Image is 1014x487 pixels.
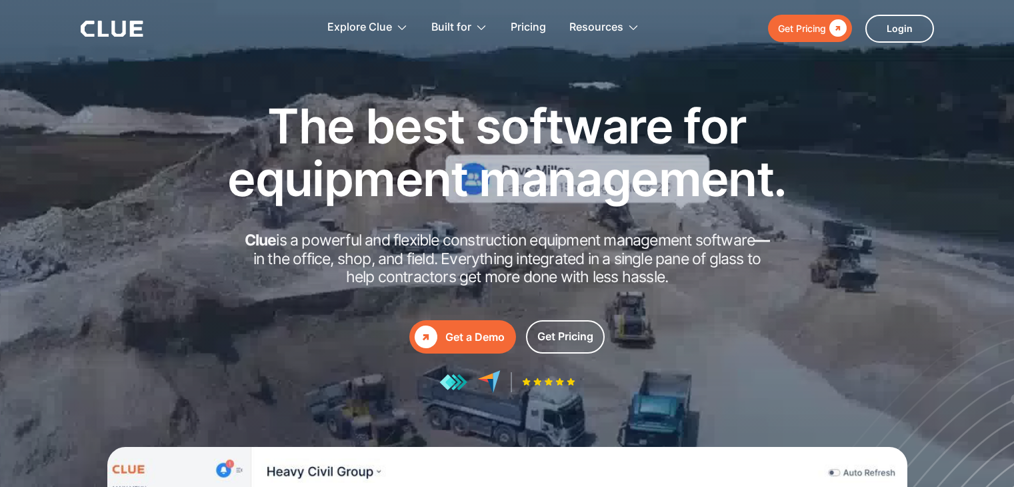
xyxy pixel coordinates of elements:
div: Explore Clue [327,7,392,49]
div: Built for [431,7,487,49]
h2: is a powerful and flexible construction equipment management software in the office, shop, and fi... [241,231,774,287]
img: reviews at capterra [477,370,501,394]
div: Get Pricing [778,20,826,37]
h1: The best software for equipment management. [207,99,807,205]
div: Get Pricing [537,328,593,345]
strong: Clue [245,231,277,250]
div: Resources [569,7,623,49]
a: Pricing [511,7,546,49]
div: Built for [431,7,471,49]
div: Get a Demo [445,329,505,346]
div:  [415,326,437,348]
a: Login [865,15,934,43]
div: Resources [569,7,639,49]
div:  [826,20,847,37]
div: Explore Clue [327,7,408,49]
img: reviews at getapp [439,374,467,391]
a: Get Pricing [768,15,852,42]
strong: — [755,231,769,250]
a: Get Pricing [526,320,605,354]
a: Get a Demo [409,320,516,354]
img: Five-star rating icon [522,378,575,386]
